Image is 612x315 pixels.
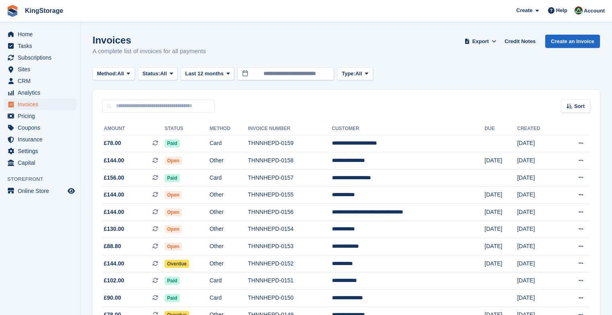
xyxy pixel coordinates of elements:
[248,135,332,152] td: THNNHEPD-0159
[7,175,80,183] span: Storefront
[97,70,117,78] span: Method:
[463,35,498,48] button: Export
[18,122,66,133] span: Coupons
[138,67,177,81] button: Status: All
[104,174,124,182] span: £156.00
[104,242,121,251] span: £88.80
[142,70,160,78] span: Status:
[210,152,248,170] td: Other
[18,29,66,40] span: Home
[165,122,209,135] th: Status
[165,139,179,147] span: Paid
[18,134,66,145] span: Insurance
[517,221,559,238] td: [DATE]
[4,122,76,133] a: menu
[342,70,355,78] span: Type:
[165,260,189,268] span: Overdue
[248,290,332,307] td: THNNHEPD-0150
[210,221,248,238] td: Other
[484,255,517,272] td: [DATE]
[102,122,165,135] th: Amount
[4,99,76,110] a: menu
[332,122,485,135] th: Customer
[210,122,248,135] th: Method
[165,157,182,165] span: Open
[18,185,66,197] span: Online Store
[472,37,489,46] span: Export
[355,70,362,78] span: All
[248,152,332,170] td: THNNHEPD-0158
[210,204,248,221] td: Other
[4,52,76,63] a: menu
[93,67,135,81] button: Method: All
[18,64,66,75] span: Sites
[104,259,124,268] span: £144.00
[93,35,206,46] h1: Invoices
[18,87,66,98] span: Analytics
[517,290,559,307] td: [DATE]
[93,47,206,56] p: A complete list of invoices for all payments
[104,276,124,285] span: £102.00
[210,187,248,204] td: Other
[248,204,332,221] td: THNNHEPD-0156
[584,7,605,15] span: Account
[165,191,182,199] span: Open
[210,290,248,307] td: Card
[517,238,559,255] td: [DATE]
[484,187,517,204] td: [DATE]
[104,139,121,147] span: £78.00
[248,187,332,204] td: THNNHEPD-0155
[210,238,248,255] td: Other
[6,5,19,17] img: stora-icon-8386f47178a22dfd0bd8f6a31ec36ba5ce8667c1dd55bd0f319d3a0aa187defe.svg
[4,134,76,145] a: menu
[104,294,121,302] span: £90.00
[210,272,248,290] td: Card
[210,169,248,187] td: Card
[501,35,539,48] a: Credit Notes
[517,135,559,152] td: [DATE]
[165,225,182,233] span: Open
[248,122,332,135] th: Invoice Number
[165,208,182,216] span: Open
[248,255,332,272] td: THNNHEPD-0152
[22,4,66,17] a: KingStorage
[517,255,559,272] td: [DATE]
[545,35,600,48] a: Create an Invoice
[556,6,567,15] span: Help
[337,67,373,81] button: Type: All
[18,110,66,122] span: Pricing
[248,272,332,290] td: THNNHEPD-0151
[181,67,234,81] button: Last 12 months
[248,238,332,255] td: THNNHEPD-0153
[4,110,76,122] a: menu
[517,169,559,187] td: [DATE]
[517,272,559,290] td: [DATE]
[165,174,179,182] span: Paid
[4,87,76,98] a: menu
[66,186,76,196] a: Preview store
[4,157,76,168] a: menu
[484,221,517,238] td: [DATE]
[117,70,124,78] span: All
[575,6,583,15] img: John King
[210,255,248,272] td: Other
[4,75,76,87] a: menu
[517,152,559,170] td: [DATE]
[4,29,76,40] a: menu
[517,204,559,221] td: [DATE]
[516,6,532,15] span: Create
[484,122,517,135] th: Due
[484,204,517,221] td: [DATE]
[104,191,124,199] span: £144.00
[248,169,332,187] td: THNNHEPD-0157
[18,145,66,157] span: Settings
[18,40,66,52] span: Tasks
[484,238,517,255] td: [DATE]
[4,145,76,157] a: menu
[165,277,179,285] span: Paid
[18,52,66,63] span: Subscriptions
[104,225,124,233] span: £130.00
[4,185,76,197] a: menu
[104,156,124,165] span: £144.00
[574,102,585,110] span: Sort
